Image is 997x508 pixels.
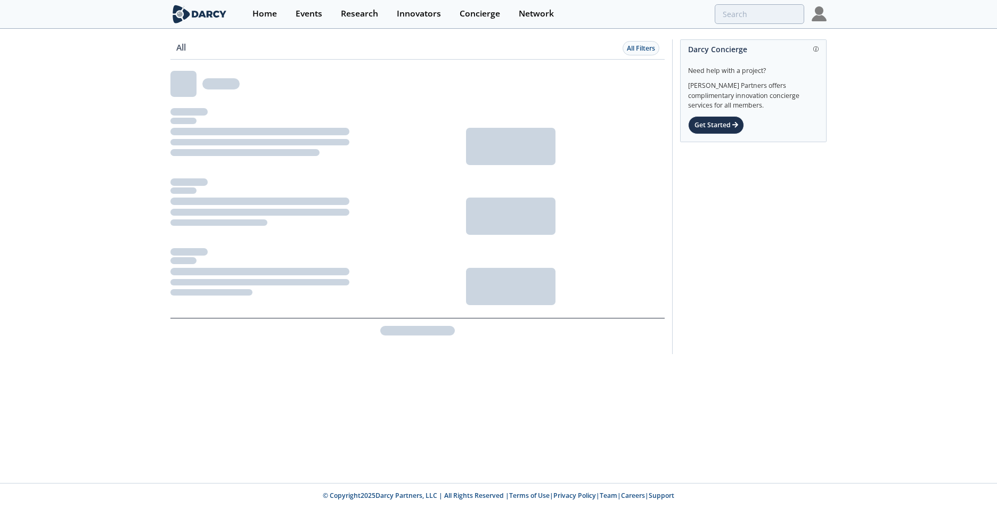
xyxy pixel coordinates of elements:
[296,10,322,18] div: Events
[104,491,893,501] p: © Copyright 2025 Darcy Partners, LLC | All Rights Reserved | | | | |
[813,46,819,52] img: information.svg
[688,59,819,76] div: Need help with a project?
[460,10,500,18] div: Concierge
[519,10,554,18] div: Network
[252,10,277,18] div: Home
[715,4,804,24] input: Advanced Search
[553,491,596,500] a: Privacy Policy
[649,491,674,500] a: Support
[509,491,550,500] a: Terms of Use
[623,41,659,55] button: All Filters
[688,76,819,111] div: [PERSON_NAME] Partners offers complimentary innovation concierge services for all members.
[812,6,827,21] img: Profile
[621,491,645,500] a: Careers
[397,10,441,18] div: Innovators
[600,491,617,500] a: Team
[688,116,744,134] div: Get Started
[627,44,655,53] div: All Filters
[170,44,191,60] a: All
[341,10,378,18] div: Research
[688,40,819,59] div: Darcy Concierge
[170,5,228,23] img: logo-wide.svg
